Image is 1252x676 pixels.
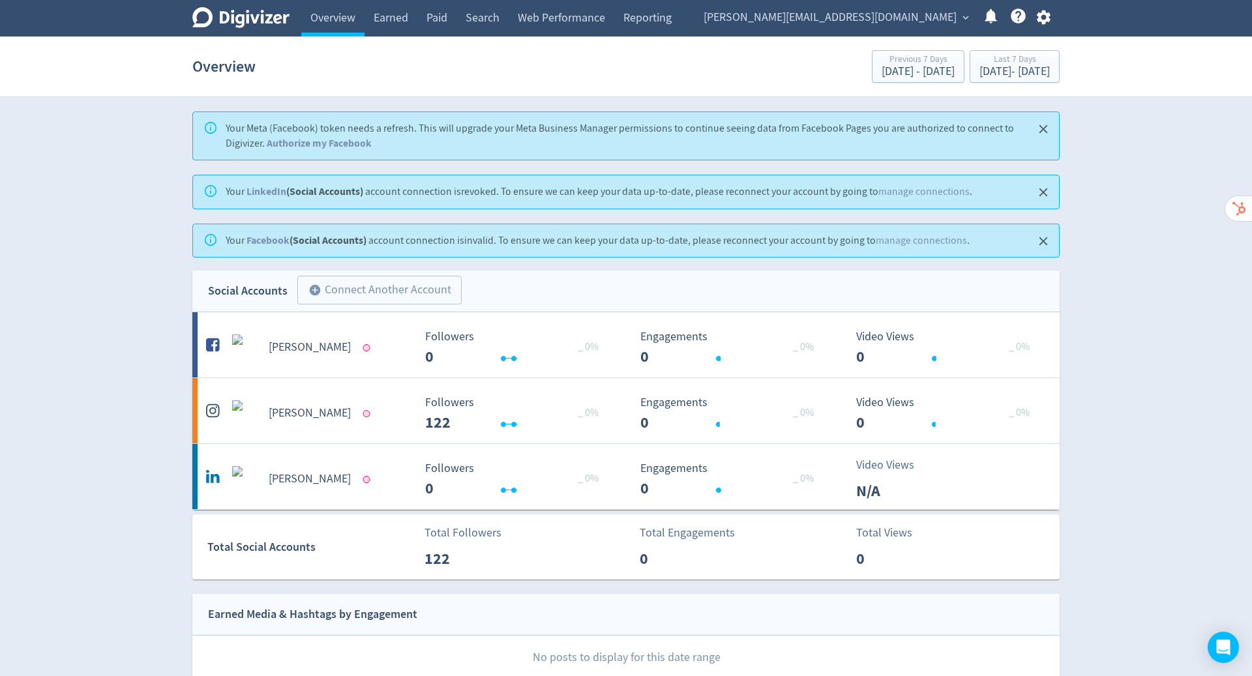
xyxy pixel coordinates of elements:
[856,547,931,570] p: 0
[246,184,363,198] strong: (Social Accounts)
[882,55,955,66] div: Previous 7 Days
[793,340,814,353] span: _ 0%
[208,605,417,624] div: Earned Media & Hashtags by Engagement
[850,331,1045,365] svg: Video Views 0
[960,12,972,23] span: expand_more
[192,312,1060,377] a: Holger Gruenhagen undefined[PERSON_NAME] Followers --- _ 0% Followers 0 Engagements 0 Engagements...
[878,185,970,198] a: manage connections
[192,378,1060,443] a: Holger Gruenhagen undefined[PERSON_NAME] Followers --- _ 0% Followers 122 Engagements 0 Engagemen...
[232,334,258,360] img: Holger Gruenhagen undefined
[288,278,462,304] a: Connect Another Account
[578,340,599,353] span: _ 0%
[979,66,1050,78] div: [DATE] - [DATE]
[208,282,288,301] div: Social Accounts
[269,471,351,487] h5: [PERSON_NAME]
[1009,340,1030,353] span: _ 0%
[856,456,931,474] p: Video Views
[419,462,614,497] svg: Followers ---
[419,396,614,431] svg: Followers ---
[232,400,258,426] img: Holger Gruenhagen undefined
[269,405,351,421] h5: [PERSON_NAME]
[226,116,1022,156] div: Your Meta (Facebook) token needs a refresh. This will upgrade your Meta Business Manager permissi...
[970,50,1060,83] button: Last 7 Days[DATE]- [DATE]
[850,396,1045,431] svg: Video Views 0
[578,406,599,419] span: _ 0%
[856,524,931,542] p: Total Views
[793,472,814,485] span: _ 0%
[363,344,374,351] span: Data last synced: 18 Jun 2024, 3:01pm (AEST)
[363,476,374,483] span: Data last synced: 31 Oct 2023, 2:01am (AEDT)
[425,524,501,542] p: Total Followers
[226,179,972,205] div: Your account connection is revoked . To ensure we can keep your data up-to-date, please reconnect...
[269,340,351,355] h5: [PERSON_NAME]
[979,55,1050,66] div: Last 7 Days
[699,7,972,28] button: [PERSON_NAME][EMAIL_ADDRESS][DOMAIN_NAME]
[192,46,256,87] h1: Overview
[872,50,964,83] button: Previous 7 Days[DATE] - [DATE]
[297,276,462,304] button: Connect Another Account
[578,472,599,485] span: _ 0%
[363,410,374,417] span: Data last synced: 18 Jun 2024, 3:01pm (AEST)
[1208,632,1239,663] div: Open Intercom Messenger
[1009,406,1030,419] span: _ 0%
[1033,119,1054,140] button: Close
[267,136,372,150] a: Authorize my Facebook
[704,7,957,28] span: [PERSON_NAME][EMAIL_ADDRESS][DOMAIN_NAME]
[425,547,499,570] p: 122
[419,331,614,365] svg: Followers ---
[226,228,970,254] div: Your account connection is invalid . To ensure we can keep your data up-to-date, please reconnect...
[246,233,366,247] strong: (Social Accounts)
[640,524,735,542] p: Total Engagements
[793,406,814,419] span: _ 0%
[876,234,967,247] a: manage connections
[882,66,955,78] div: [DATE] - [DATE]
[640,547,715,570] p: 0
[634,331,829,365] svg: Engagements 0
[308,284,321,297] span: add_circle
[1033,231,1054,252] button: Close
[207,538,415,557] div: Total Social Accounts
[232,466,258,492] img: Holger Gruenhagen undefined
[856,479,931,503] p: N/A
[246,184,286,198] a: LinkedIn
[246,233,290,247] a: Facebook
[192,444,1060,509] a: Holger Gruenhagen undefined[PERSON_NAME] Followers --- _ 0% Followers 0 Engagements 0 Engagements...
[634,462,829,497] svg: Engagements 0
[634,396,829,431] svg: Engagements 0
[1033,182,1054,203] button: Close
